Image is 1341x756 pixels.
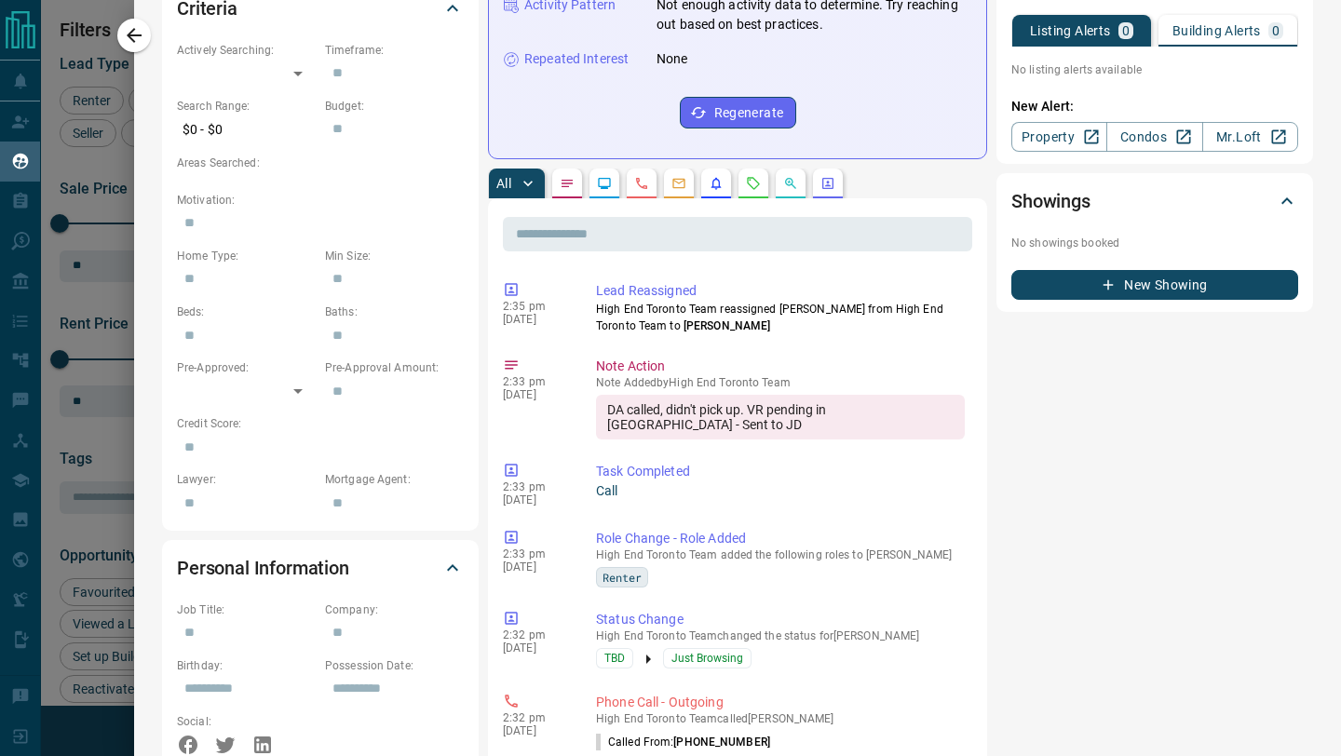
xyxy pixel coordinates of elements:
[783,176,798,191] svg: Opportunities
[503,641,568,655] p: [DATE]
[560,176,575,191] svg: Notes
[503,375,568,388] p: 2:33 pm
[503,480,568,493] p: 2:33 pm
[596,734,770,750] p: Called From:
[177,553,349,583] h2: Personal Information
[596,357,965,376] p: Note Action
[503,628,568,641] p: 2:32 pm
[325,248,464,264] p: Min Size:
[596,629,965,642] p: High End Toronto Team changed the status for [PERSON_NAME]
[596,548,965,561] p: High End Toronto Team added the following roles to [PERSON_NAME]
[596,693,965,712] p: Phone Call - Outgoing
[524,49,629,69] p: Repeated Interest
[596,376,965,389] p: Note Added by High End Toronto Team
[596,301,965,334] p: High End Toronto Team reassigned [PERSON_NAME] from High End Toronto Team to
[709,176,724,191] svg: Listing Alerts
[680,97,796,128] button: Regenerate
[177,115,316,145] p: $0 - $0
[1202,122,1298,152] a: Mr.Loft
[671,176,686,191] svg: Emails
[177,546,464,590] div: Personal Information
[503,724,568,737] p: [DATE]
[634,176,649,191] svg: Calls
[1030,24,1111,37] p: Listing Alerts
[177,415,464,432] p: Credit Score:
[177,42,316,59] p: Actively Searching:
[596,481,965,501] p: Call
[671,649,743,668] span: Just Browsing
[1122,24,1130,37] p: 0
[1011,122,1107,152] a: Property
[1011,179,1298,223] div: Showings
[596,610,965,629] p: Status Change
[657,49,688,69] p: None
[1011,97,1298,116] p: New Alert:
[1011,61,1298,78] p: No listing alerts available
[503,560,568,574] p: [DATE]
[1011,270,1298,300] button: New Showing
[596,395,965,439] div: DA called, didn't pick up. VR pending in [GEOGRAPHIC_DATA] - Sent to JD
[596,529,965,548] p: Role Change - Role Added
[503,493,568,506] p: [DATE]
[597,176,612,191] svg: Lead Browsing Activity
[177,657,316,674] p: Birthday:
[503,313,568,326] p: [DATE]
[177,304,316,320] p: Beds:
[177,98,316,115] p: Search Range:
[1011,186,1090,216] h2: Showings
[820,176,835,191] svg: Agent Actions
[596,712,965,725] p: High End Toronto Team called [PERSON_NAME]
[604,649,625,668] span: TBD
[603,568,642,587] span: Renter
[1272,24,1280,37] p: 0
[596,462,965,481] p: Task Completed
[1011,235,1298,251] p: No showings booked
[177,713,316,730] p: Social:
[325,471,464,488] p: Mortgage Agent:
[496,177,511,190] p: All
[1106,122,1202,152] a: Condos
[503,711,568,724] p: 2:32 pm
[503,300,568,313] p: 2:35 pm
[325,657,464,674] p: Possession Date:
[325,98,464,115] p: Budget:
[325,42,464,59] p: Timeframe:
[503,547,568,560] p: 2:33 pm
[673,736,770,749] span: [PHONE_NUMBER]
[684,319,770,332] span: [PERSON_NAME]
[177,601,316,618] p: Job Title:
[325,304,464,320] p: Baths:
[177,471,316,488] p: Lawyer:
[177,155,464,171] p: Areas Searched:
[596,281,965,301] p: Lead Reassigned
[177,359,316,376] p: Pre-Approved:
[177,248,316,264] p: Home Type:
[325,359,464,376] p: Pre-Approval Amount:
[746,176,761,191] svg: Requests
[503,388,568,401] p: [DATE]
[325,601,464,618] p: Company:
[177,192,464,209] p: Motivation:
[1172,24,1261,37] p: Building Alerts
